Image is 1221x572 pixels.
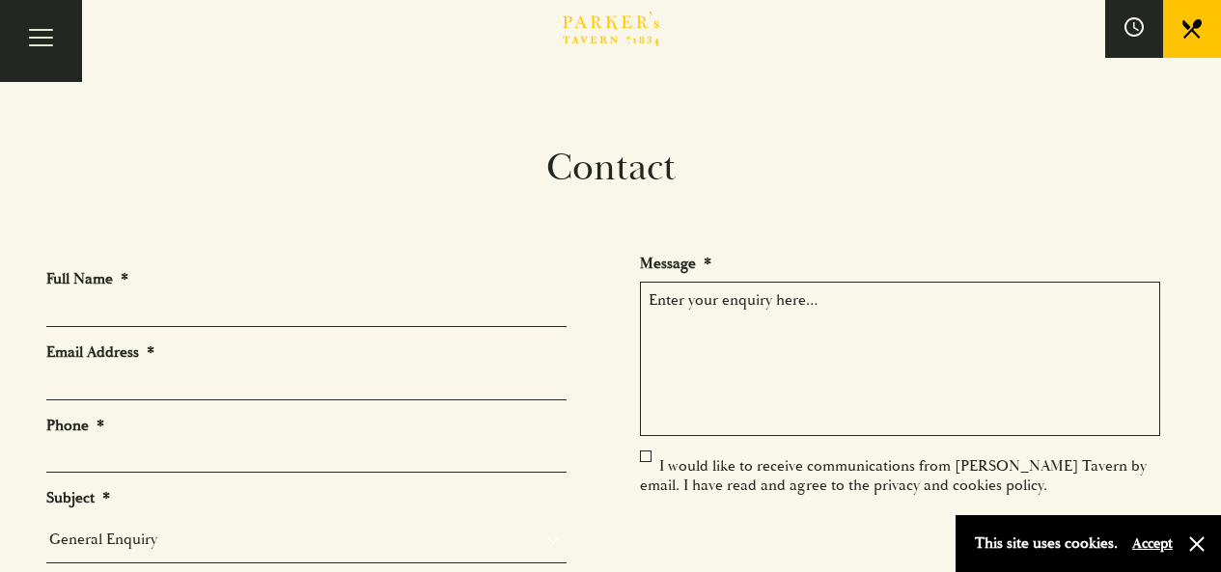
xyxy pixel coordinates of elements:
label: Email Address [46,342,154,363]
p: This site uses cookies. [975,530,1118,558]
button: Close and accept [1187,534,1207,554]
label: Subject [46,488,110,508]
h1: Contact [32,145,1190,191]
label: I would like to receive communications from [PERSON_NAME] Tavern by email. I have read and agree ... [640,456,1147,495]
button: Accept [1132,534,1173,553]
label: Full Name [46,269,128,289]
label: Message [640,254,711,274]
label: Phone [46,416,104,436]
